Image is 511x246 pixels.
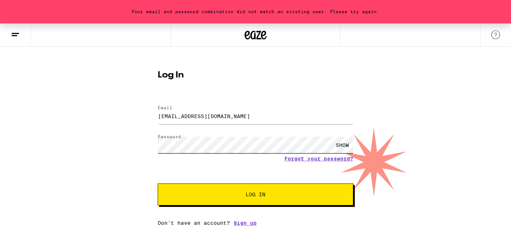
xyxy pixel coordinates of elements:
span: Log In [246,192,265,197]
h1: Log In [158,71,353,80]
a: Forgot your password? [284,156,353,162]
span: Hi. Need any help? [4,5,53,11]
a: Sign up [234,220,257,226]
label: Email [158,105,172,110]
div: Don't have an account? [158,220,353,226]
label: Password [158,134,181,139]
input: Email [158,108,353,124]
button: Log In [158,183,353,205]
div: SHOW [331,137,353,153]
